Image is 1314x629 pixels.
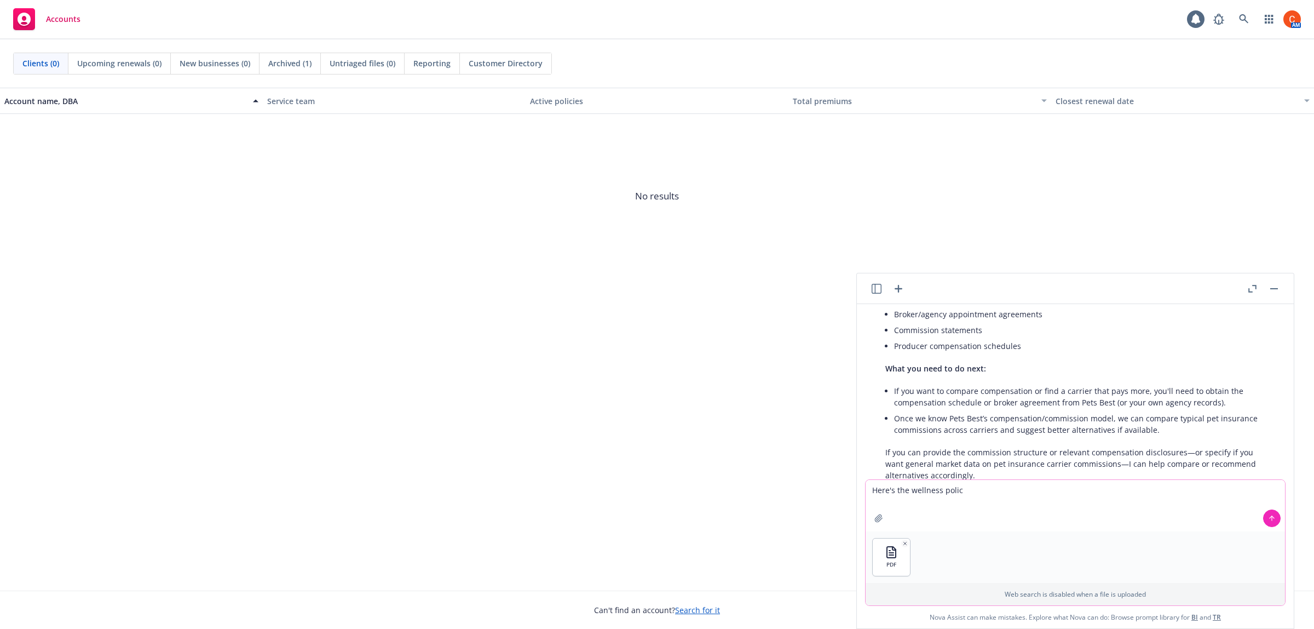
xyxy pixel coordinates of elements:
[469,58,543,69] span: Customer Directory
[873,539,910,576] button: PDF
[894,410,1265,438] li: Once we know Pets Best’s compensation/commission model, we can compare typical pet insurance comm...
[1056,95,1298,107] div: Closest renewal date
[885,363,986,374] span: What you need to do next:
[4,95,246,107] div: Account name, DBA
[894,338,1265,354] li: Producer compensation schedules
[1283,10,1301,28] img: photo
[9,4,85,35] a: Accounts
[1191,613,1198,622] a: BI
[675,605,720,615] a: Search for it
[594,604,720,616] span: Can't find an account?
[180,58,250,69] span: New businesses (0)
[1051,88,1314,114] button: Closest renewal date
[793,95,1035,107] div: Total premiums
[1233,8,1255,30] a: Search
[894,383,1265,410] li: If you want to compare compensation or find a carrier that pays more, you'll need to obtain the c...
[872,590,1278,599] p: Web search is disabled when a file is uploaded
[330,58,395,69] span: Untriaged files (0)
[788,88,1051,114] button: Total premiums
[866,480,1285,531] textarea: Here's the wellness poli
[267,95,521,107] div: Service team
[22,58,59,69] span: Clients (0)
[1258,8,1280,30] a: Switch app
[268,58,312,69] span: Archived (1)
[530,95,784,107] div: Active policies
[885,447,1265,481] p: If you can provide the commission structure or relevant compensation disclosures—or specify if yo...
[1208,8,1230,30] a: Report a Bug
[886,561,896,568] span: PDF
[861,606,1289,628] span: Nova Assist can make mistakes. Explore what Nova can do: Browse prompt library for and
[894,306,1265,322] li: Broker/agency appointment agreements
[1213,613,1221,622] a: TR
[263,88,526,114] button: Service team
[77,58,162,69] span: Upcoming renewals (0)
[413,58,451,69] span: Reporting
[894,322,1265,338] li: Commission statements
[46,15,80,24] span: Accounts
[526,88,788,114] button: Active policies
